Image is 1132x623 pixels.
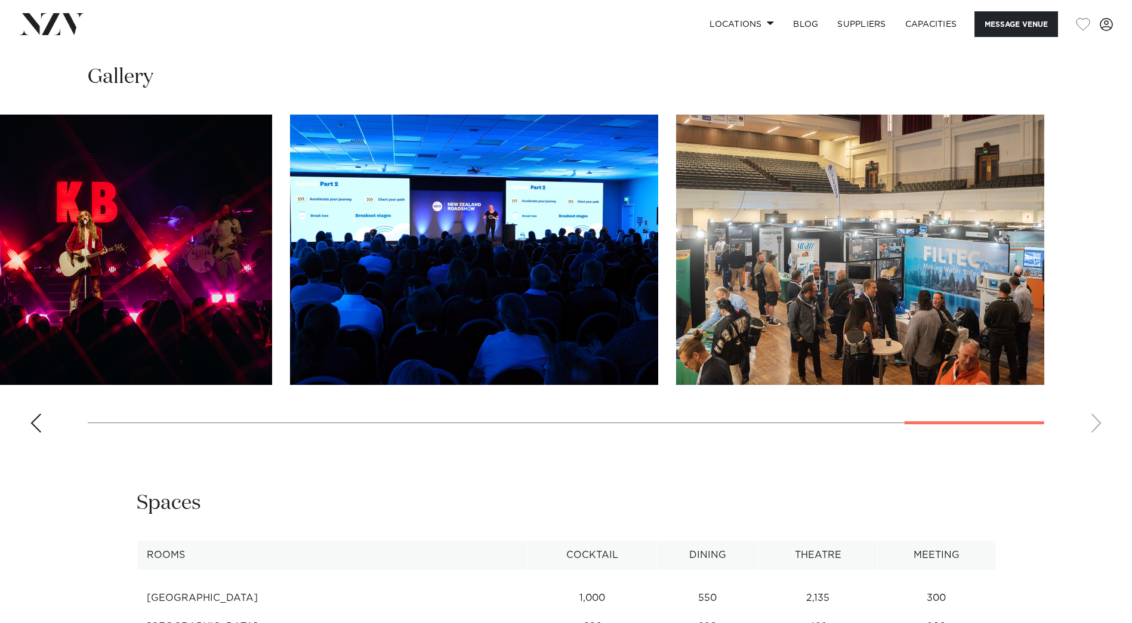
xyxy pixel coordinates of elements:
swiper-slide: 17 / 17 [676,115,1044,385]
a: Capacities [896,11,967,37]
td: 300 [877,584,995,613]
button: Message Venue [974,11,1058,37]
th: Rooms [137,541,528,570]
td: 2,135 [758,584,877,613]
h2: Spaces [137,490,201,517]
td: 550 [656,584,758,613]
th: Meeting [877,541,995,570]
td: [GEOGRAPHIC_DATA] [137,584,528,613]
swiper-slide: 16 / 17 [290,115,658,385]
a: SUPPLIERS [828,11,895,37]
a: Locations [700,11,784,37]
h2: Gallery [88,64,153,91]
th: Theatre [758,541,877,570]
img: nzv-logo.png [19,13,84,35]
a: BLOG [784,11,828,37]
th: Cocktail [528,541,657,570]
th: Dining [656,541,758,570]
td: 1,000 [528,584,657,613]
